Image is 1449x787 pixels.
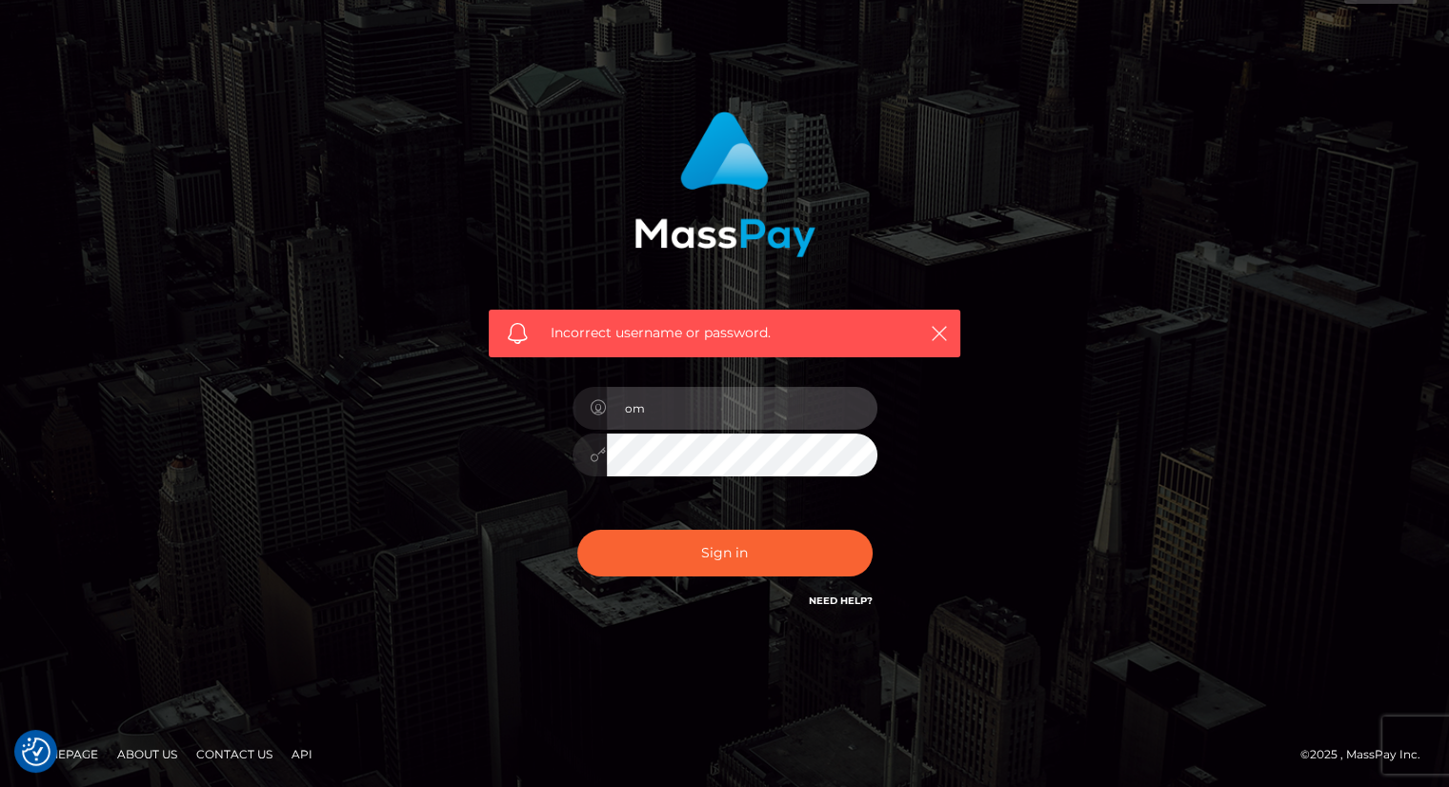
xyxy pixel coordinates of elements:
[551,323,898,343] span: Incorrect username or password.
[607,387,877,430] input: Username...
[809,595,873,607] a: Need Help?
[1300,744,1435,765] div: © 2025 , MassPay Inc.
[22,737,50,766] button: Consent Preferences
[22,737,50,766] img: Revisit consent button
[577,530,873,576] button: Sign in
[110,739,185,769] a: About Us
[284,739,320,769] a: API
[634,111,815,257] img: MassPay Login
[189,739,280,769] a: Contact Us
[21,739,106,769] a: Homepage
